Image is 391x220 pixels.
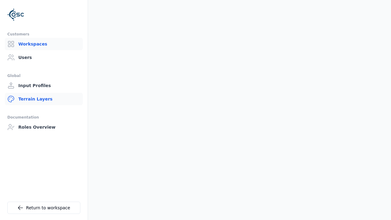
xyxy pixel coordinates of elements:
div: Customers [7,31,80,38]
a: Terrain Layers [5,93,83,105]
a: Users [5,51,83,64]
div: Global [7,72,80,79]
a: Input Profiles [5,79,83,92]
a: Return to workspace [7,202,80,214]
a: Workspaces [5,38,83,50]
a: Roles Overview [5,121,83,133]
img: Logo [7,6,24,23]
div: Documentation [7,114,80,121]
